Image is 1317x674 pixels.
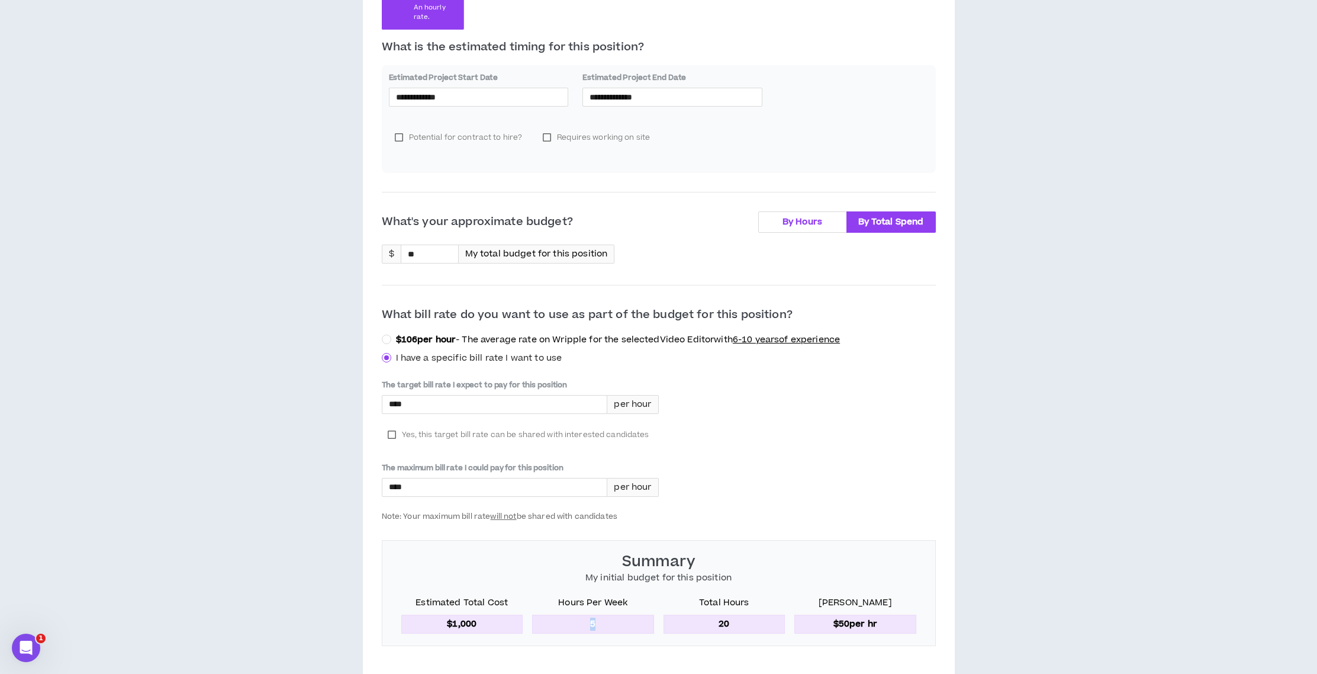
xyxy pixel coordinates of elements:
p: Total Hours [664,596,785,614]
label: Requires working on site [537,129,656,146]
div: $ [382,245,401,264]
span: I have a specific bill rate I want to use [396,352,562,364]
span: will not [490,511,516,522]
p: 20 [664,615,785,634]
p: My total budget for this position [465,248,608,261]
span: 1 [36,634,46,643]
span: By Hours [783,216,822,228]
label: The maximum bill rate I could pay for this position [382,463,659,473]
p: $50 per hr [794,615,916,634]
span: By Total Spend [858,216,924,228]
p: 5 [532,615,654,634]
label: Potential for contract to hire? [389,129,528,146]
div: per hour [607,478,658,497]
label: Estimated Project Start Date [389,72,569,83]
strong: $ 106 per hour [396,333,456,346]
p: Estimated Total Cost [401,596,523,614]
span: 6-10 years of experience [733,333,840,346]
p: [PERSON_NAME] [794,596,916,614]
p: My initial budget for this position [585,572,732,585]
p: $1,000 [401,615,523,634]
div: per hour [607,395,658,414]
p: Hours Per Week [532,596,654,614]
span: Yes, this target bill rate can be shared with interested candidates [402,429,649,441]
p: - The average rate on Wripple for the selected Video Editor with [396,334,841,346]
label: Estimated Project End Date [582,72,762,83]
iframe: Intercom live chat [12,634,40,662]
p: Summary [585,553,732,572]
label: The target bill rate I expect to pay for this position [382,380,659,390]
p: What is the estimated timing for this position? [382,39,936,56]
p: What's your approximate budget? [382,214,573,230]
p: What bill rate do you want to use as part of the budget for this position? [382,304,936,323]
p: Note: Your maximum bill rate be shared with candidates [382,509,659,521]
